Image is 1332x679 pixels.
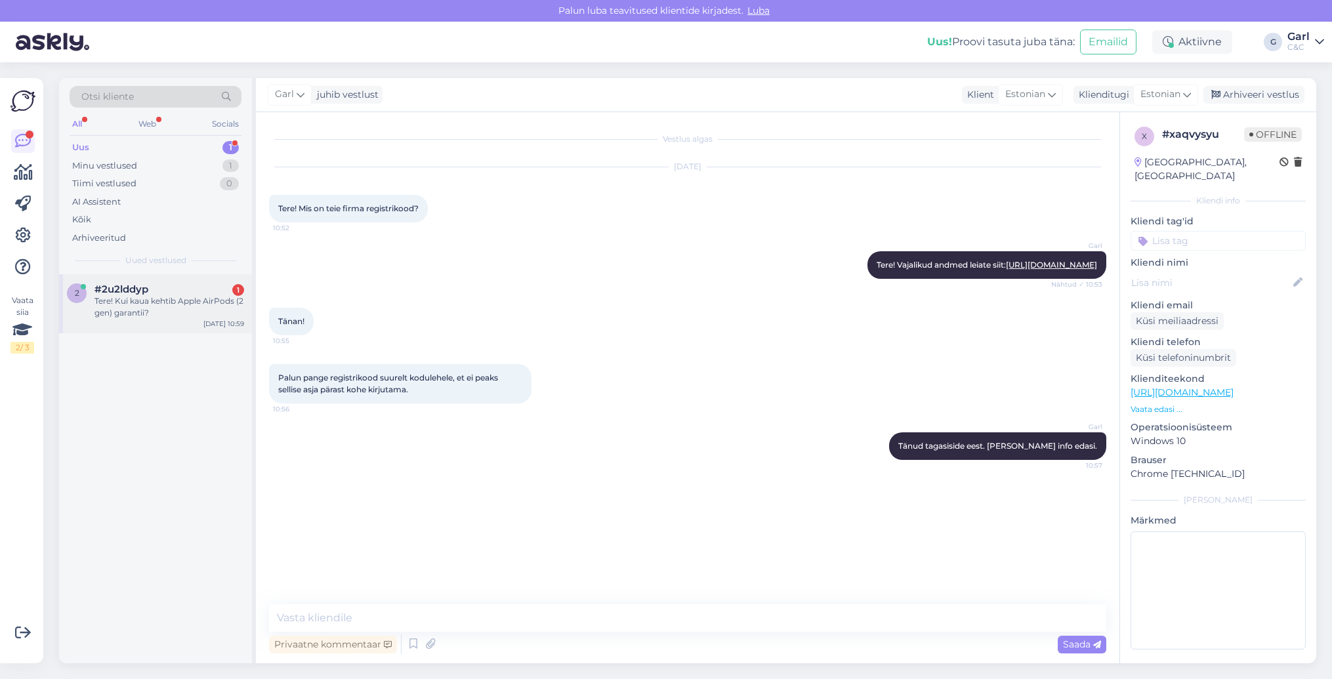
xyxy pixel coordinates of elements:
[962,88,994,102] div: Klient
[10,342,34,354] div: 2 / 3
[72,232,126,245] div: Arhiveeritud
[1264,33,1282,51] div: G
[1287,42,1310,52] div: C&C
[743,5,774,16] span: Luba
[1053,422,1102,432] span: Garl
[125,255,186,266] span: Uued vestlused
[1140,87,1180,102] span: Estonian
[72,159,137,173] div: Minu vestlused
[136,115,159,133] div: Web
[1287,31,1324,52] a: GarlC&C
[203,319,244,329] div: [DATE] 10:59
[75,288,79,298] span: 2
[1131,421,1306,434] p: Operatsioonisüsteem
[275,87,294,102] span: Garl
[927,35,952,48] b: Uus!
[1131,195,1306,207] div: Kliendi info
[209,115,241,133] div: Socials
[72,177,136,190] div: Tiimi vestlused
[1131,298,1306,312] p: Kliendi email
[1131,349,1236,367] div: Küsi telefoninumbrit
[72,213,91,226] div: Kõik
[1162,127,1244,142] div: # xaqvysyu
[1073,88,1129,102] div: Klienditugi
[1134,155,1280,183] div: [GEOGRAPHIC_DATA], [GEOGRAPHIC_DATA]
[1131,514,1306,527] p: Märkmed
[278,316,304,326] span: Tänan!
[1053,241,1102,251] span: Garl
[94,283,148,295] span: #2u2lddyp
[273,336,322,346] span: 10:55
[269,133,1106,145] div: Vestlus algas
[269,636,397,653] div: Privaatne kommentaar
[94,295,244,319] div: Tere! Kui kaua kehtib Apple AirPods (2 gen) garantii?
[278,203,419,213] span: Tere! Mis on teie firma registrikood?
[1131,231,1306,251] input: Lisa tag
[232,284,244,296] div: 1
[278,373,500,394] span: Palun pange registrikood suurelt kodulehele, et ei peaks sellise asja pärast kohe kirjutama.
[1053,461,1102,470] span: 10:57
[1131,312,1224,330] div: Küsi meiliaadressi
[269,161,1106,173] div: [DATE]
[72,195,121,209] div: AI Assistent
[312,88,379,102] div: juhib vestlust
[1131,403,1306,415] p: Vaata edasi ...
[877,260,1097,270] span: Tere! Vajalikud andmed leiate siit:
[1131,453,1306,467] p: Brauser
[1131,467,1306,481] p: Chrome [TECHNICAL_ID]
[1005,87,1045,102] span: Estonian
[273,223,322,233] span: 10:52
[1131,256,1306,270] p: Kliendi nimi
[927,34,1075,50] div: Proovi tasuta juba täna:
[70,115,85,133] div: All
[1131,276,1291,290] input: Lisa nimi
[1152,30,1232,54] div: Aktiivne
[1142,131,1147,141] span: x
[81,90,134,104] span: Otsi kliente
[1131,434,1306,448] p: Windows 10
[72,141,89,154] div: Uus
[1080,30,1136,54] button: Emailid
[1131,335,1306,349] p: Kliendi telefon
[1131,215,1306,228] p: Kliendi tag'id
[1131,372,1306,386] p: Klienditeekond
[222,159,239,173] div: 1
[1063,638,1101,650] span: Saada
[898,441,1097,451] span: Tänud tagasiside eest. [PERSON_NAME] info edasi.
[10,89,35,113] img: Askly Logo
[273,404,322,414] span: 10:56
[220,177,239,190] div: 0
[1006,260,1097,270] a: [URL][DOMAIN_NAME]
[1131,494,1306,506] div: [PERSON_NAME]
[1287,31,1310,42] div: Garl
[1051,279,1102,289] span: Nähtud ✓ 10:53
[1131,386,1234,398] a: [URL][DOMAIN_NAME]
[1244,127,1302,142] span: Offline
[1203,86,1304,104] div: Arhiveeri vestlus
[10,295,34,354] div: Vaata siia
[222,141,239,154] div: 1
